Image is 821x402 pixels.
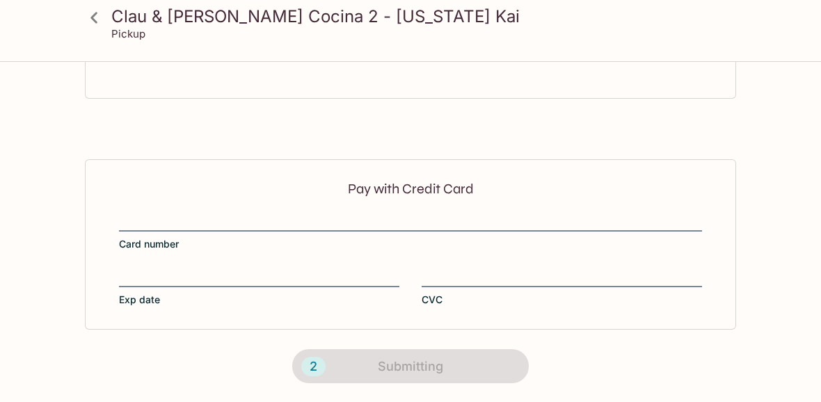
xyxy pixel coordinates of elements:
[111,6,733,27] h3: Clau & [PERSON_NAME] Cocina 2 - [US_STATE] Kai
[119,182,702,195] p: Pay with Credit Card
[119,293,160,307] span: Exp date
[119,237,179,251] span: Card number
[422,293,443,307] span: CVC
[422,269,702,284] iframe: Secure CVC input frame
[132,121,689,154] iframe: Secure payment button frame
[119,269,399,284] iframe: Secure expiration date input frame
[119,214,702,229] iframe: Secure card number input frame
[111,27,145,40] p: Pickup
